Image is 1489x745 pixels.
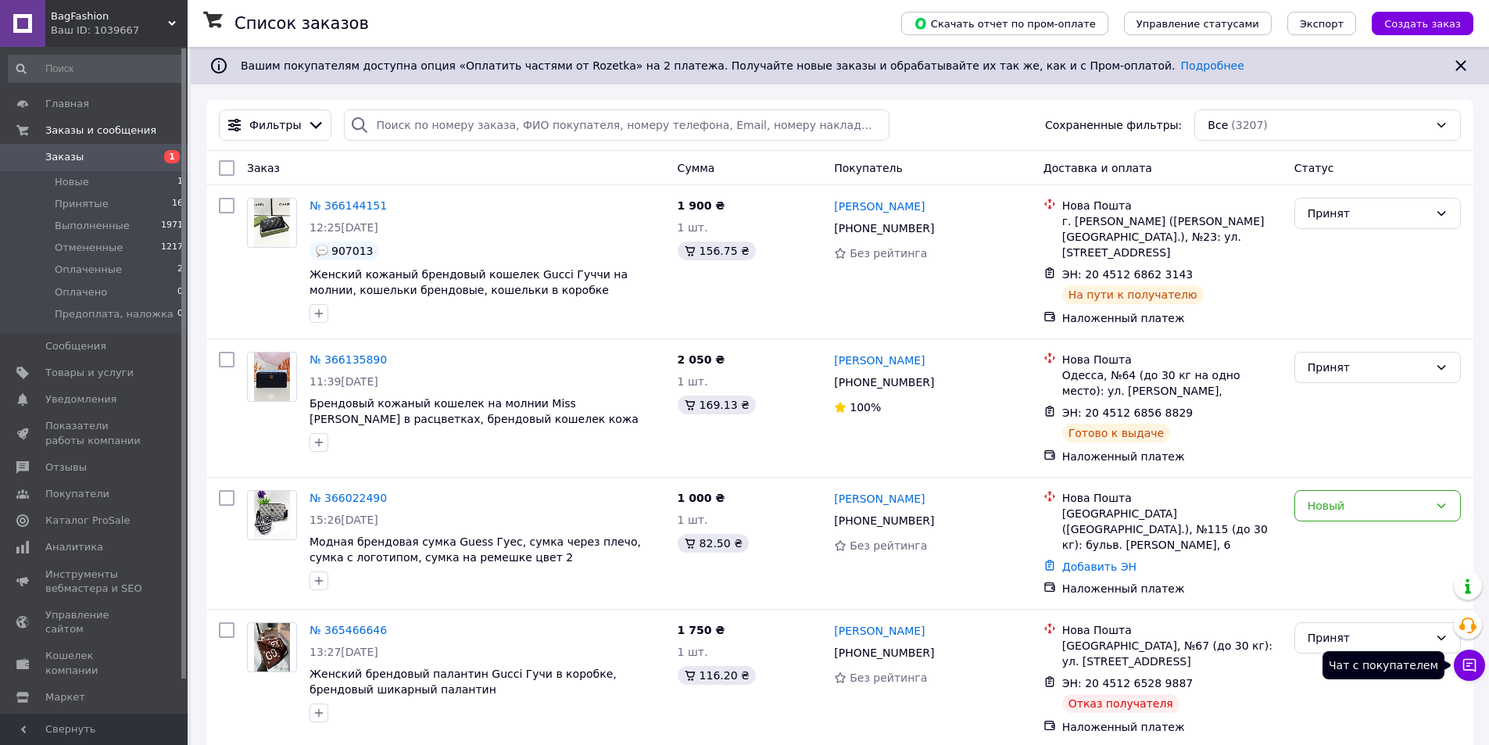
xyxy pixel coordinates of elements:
[247,162,280,174] span: Заказ
[55,285,107,299] span: Оплачено
[1208,117,1228,133] span: Все
[254,353,291,401] img: Фото товару
[834,162,903,174] span: Покупатель
[55,219,130,233] span: Выполненные
[8,55,184,83] input: Поиск
[55,241,123,255] span: Отмененные
[834,514,934,527] span: [PHONE_NUMBER]
[310,624,387,636] a: № 365466646
[234,14,369,33] h1: Список заказов
[1062,561,1136,573] a: Добавить ЭН
[45,568,145,596] span: Инструменты вебмастера и SEO
[1372,12,1473,35] button: Создать заказ
[247,622,297,672] a: Фото товару
[834,623,925,639] a: [PERSON_NAME]
[678,199,725,212] span: 1 900 ₴
[1308,205,1429,222] div: Принят
[45,97,89,111] span: Главная
[45,487,109,501] span: Покупатели
[678,396,756,414] div: 169.13 ₴
[241,59,1244,72] span: Вашим покупателям доступна опция «Оплатить частями от Rozetka» на 2 платежа. Получайте новые зака...
[254,623,291,672] img: Фото товару
[45,392,116,407] span: Уведомления
[1062,449,1282,464] div: Наложенный платеж
[1136,18,1259,30] span: Управление статусами
[310,375,378,388] span: 11:39[DATE]
[177,285,183,299] span: 0
[1181,59,1244,72] a: Подробнее
[678,242,756,260] div: 156.75 ₴
[310,668,617,696] a: Женский брендовый палантин Gucci Гучи в коробке, брендовый шикарный палантин
[45,649,145,677] span: Кошелек компании
[678,162,715,174] span: Сумма
[1062,213,1282,260] div: г. [PERSON_NAME] ([PERSON_NAME][GEOGRAPHIC_DATA].), №23: ул. [STREET_ADDRESS]
[247,352,297,402] a: Фото товару
[1062,622,1282,638] div: Нова Пошта
[55,307,174,321] span: Предоплата, наложка
[55,263,122,277] span: Оплаченные
[678,353,725,366] span: 2 050 ₴
[310,646,378,658] span: 13:27[DATE]
[1323,651,1444,679] div: Чат с покупателем
[1294,162,1334,174] span: Статус
[164,150,180,163] span: 1
[1062,198,1282,213] div: Нова Пошта
[45,540,103,554] span: Аналитика
[45,514,130,528] span: Каталог ProSale
[331,245,373,257] span: 907013
[254,199,291,247] img: Фото товару
[310,492,387,504] a: № 366022490
[172,197,183,211] span: 16
[1124,12,1272,35] button: Управление статусами
[177,175,183,189] span: 1
[1043,162,1152,174] span: Доставка и оплата
[45,150,84,164] span: Заказы
[914,16,1096,30] span: Скачать отчет по пром-оплате
[310,535,641,564] a: Модная брендовая сумка Guess Гуес, сумка через плечо, сумка с логотипом, сумка на ремешке цвет 2
[51,9,168,23] span: BagFashion
[45,608,145,636] span: Управление сайтом
[678,375,708,388] span: 1 шт.
[1062,638,1282,669] div: [GEOGRAPHIC_DATA], №67 (до 30 кг): ул. [STREET_ADDRESS]
[1308,497,1429,514] div: Новый
[834,491,925,507] a: [PERSON_NAME]
[1356,16,1473,29] a: Создать заказ
[310,268,628,296] span: Женский кожаный брендовый кошелек Gucci Гуччи на молнии, кошельки брендовые, кошельки в коробке
[45,419,145,447] span: Показатели работы компании
[247,198,297,248] a: Фото товару
[247,490,297,540] a: Фото товару
[850,539,927,552] span: Без рейтинга
[850,247,927,260] span: Без рейтинга
[834,199,925,214] a: [PERSON_NAME]
[1062,506,1282,553] div: [GEOGRAPHIC_DATA] ([GEOGRAPHIC_DATA].), №115 (до 30 кг): бульв. [PERSON_NAME], 6
[1062,268,1194,281] span: ЭН: 20 4512 6862 3143
[834,647,934,659] span: [PHONE_NUMBER]
[177,307,183,321] span: 0
[45,124,156,138] span: Заказы и сообщения
[678,492,725,504] span: 1 000 ₴
[834,353,925,368] a: [PERSON_NAME]
[1287,12,1356,35] button: Экспорт
[678,221,708,234] span: 1 шт.
[45,366,134,380] span: Товары и услуги
[1062,677,1194,689] span: ЭН: 20 4512 6528 9887
[310,199,387,212] a: № 366144151
[161,219,183,233] span: 1971
[834,222,934,235] span: [PHONE_NUMBER]
[161,241,183,255] span: 1217
[310,397,639,425] a: Брендовый кожаный кошелек на молнии Miss [PERSON_NAME] в расцветках, брендовый кошелек кожа
[678,646,708,658] span: 1 шт.
[1062,424,1170,442] div: Готово к выдаче
[45,339,106,353] span: Сообщения
[1062,581,1282,596] div: Наложенный платеж
[850,672,927,684] span: Без рейтинга
[51,23,188,38] div: Ваш ID: 1039667
[45,690,85,704] span: Маркет
[1062,407,1194,419] span: ЭН: 20 4512 6856 8829
[678,624,725,636] span: 1 750 ₴
[249,117,301,133] span: Фильтры
[1062,367,1282,399] div: Одесса, №64 (до 30 кг на одно место): ул. [PERSON_NAME],
[55,197,109,211] span: Принятые
[901,12,1108,35] button: Скачать отчет по пром-оплате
